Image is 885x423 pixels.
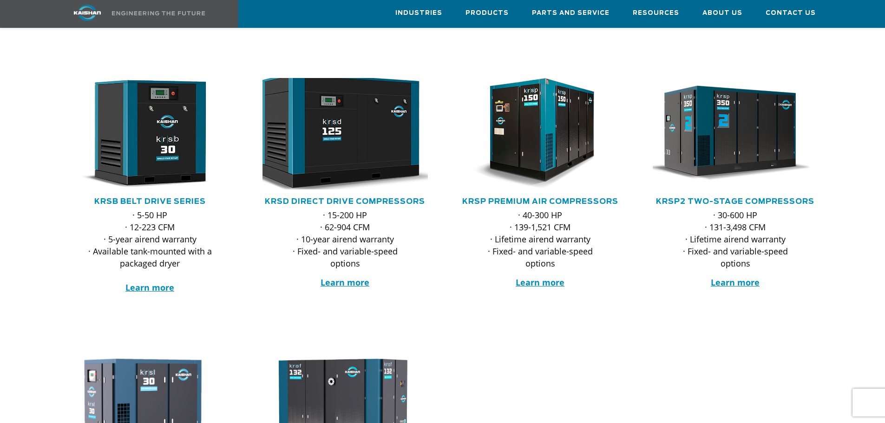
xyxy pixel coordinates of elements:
[395,8,442,19] span: Industries
[532,8,610,19] span: Parts and Service
[653,78,818,189] div: krsp350
[702,0,742,26] a: About Us
[671,209,800,269] p: · 30-600 HP · 131-3,498 CFM · Lifetime airend warranty · Fixed- and variable-speed options
[125,282,174,293] a: Learn more
[633,0,679,26] a: Resources
[465,8,509,19] span: Products
[395,0,442,26] a: Industries
[462,198,618,205] a: KRSP Premium Air Compressors
[656,198,814,205] a: KRSP2 Two-Stage Compressors
[646,78,811,189] img: krsp350
[281,209,409,269] p: · 15-200 HP · 62-904 CFM · 10-year airend warranty · Fixed- and variable-speed options
[516,277,564,288] a: Learn more
[702,8,742,19] span: About Us
[476,209,604,269] p: · 40-300 HP · 139-1,521 CFM · Lifetime airend warranty · Fixed- and variable-speed options
[711,277,760,288] a: Learn more
[633,8,679,19] span: Resources
[94,198,206,205] a: KRSB Belt Drive Series
[766,0,816,26] a: Contact Us
[532,0,610,26] a: Parts and Service
[766,8,816,19] span: Contact Us
[67,78,233,189] div: krsb30
[458,78,623,189] div: krsp150
[60,78,226,189] img: krsb30
[451,78,616,189] img: krsp150
[321,277,369,288] a: Learn more
[265,198,425,205] a: KRSD Direct Drive Compressors
[247,72,429,195] img: krsd125
[86,209,214,293] p: · 5-50 HP · 12-223 CFM · 5-year airend warranty · Available tank-mounted with a packaged dryer
[112,11,205,15] img: Engineering the future
[465,0,509,26] a: Products
[262,78,428,189] div: krsd125
[52,5,122,21] img: kaishan logo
